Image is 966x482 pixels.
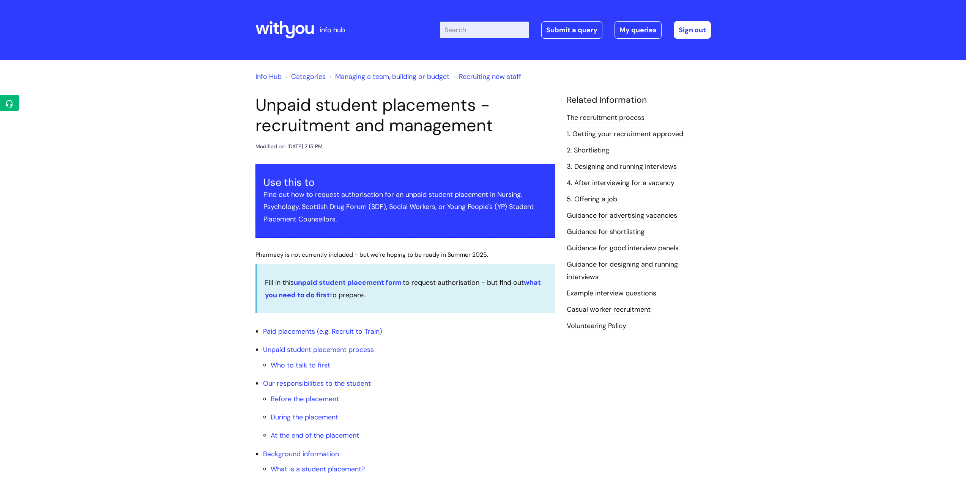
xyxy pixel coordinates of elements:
[265,276,548,301] p: Fill in this to request authorisation - but find out to prepare.
[271,413,338,422] a: During the placement
[263,345,374,354] a: Unpaid student placement process
[320,24,345,36] p: info hub
[567,195,617,204] a: 5. Offering a job
[459,72,521,81] a: Recruiting new staff
[294,278,402,287] a: unpaid student placement form
[541,21,602,39] a: Submit a query
[567,289,656,298] a: Example interview questions
[255,251,488,259] span: Pharmacy is not currently included - but we’re hoping to be ready in Summer 2025.
[674,21,711,39] a: Sign out
[255,142,323,151] div: Modified on: [DATE] 2:15 PM
[451,71,521,83] li: Recruiting new staff
[291,72,326,81] a: Categories
[567,321,626,331] a: Volunteering Policy
[440,21,711,39] div: | -
[263,449,339,458] a: Background information
[271,361,330,370] a: Who to talk to first
[567,178,674,188] a: 4. After interviewing for a vacancy
[567,211,677,221] a: Guidance for advertising vacancies
[567,129,683,139] a: 1. Getting your recruitment approved
[567,260,678,282] a: Guidance for designing and running interviews
[263,188,547,225] p: Find out how to request authorisation for an unpaid student placement in Nursing, Psychology, Sco...
[328,71,449,83] li: Managing a team, building or budget
[567,162,677,172] a: 3. Designing and running interviews
[567,95,711,105] h4: Related Information
[567,227,645,237] a: Guidance for shortlisting
[265,278,541,299] a: what you need to do first
[271,431,359,440] a: At the end of the placement
[263,327,382,336] a: Paid placements (e.g. Recruit to Train)
[284,71,326,83] li: Solution home
[567,146,609,155] a: 2. Shortlisting
[271,394,339,403] a: Before the placement
[335,72,449,81] a: Managing a team, building or budget
[567,113,645,123] a: The recruitment process
[567,243,679,253] a: Guidance for good interview panels
[255,72,282,81] a: Info Hub
[567,305,651,315] a: Casual worker recruitment
[263,176,547,188] h3: Use this to
[255,95,555,136] h1: Unpaid student placements - recruitment and management
[440,22,529,38] input: Search
[615,21,662,39] a: My queries
[271,465,365,474] a: What is a student placement?
[263,379,371,388] a: Our responsibilities to the student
